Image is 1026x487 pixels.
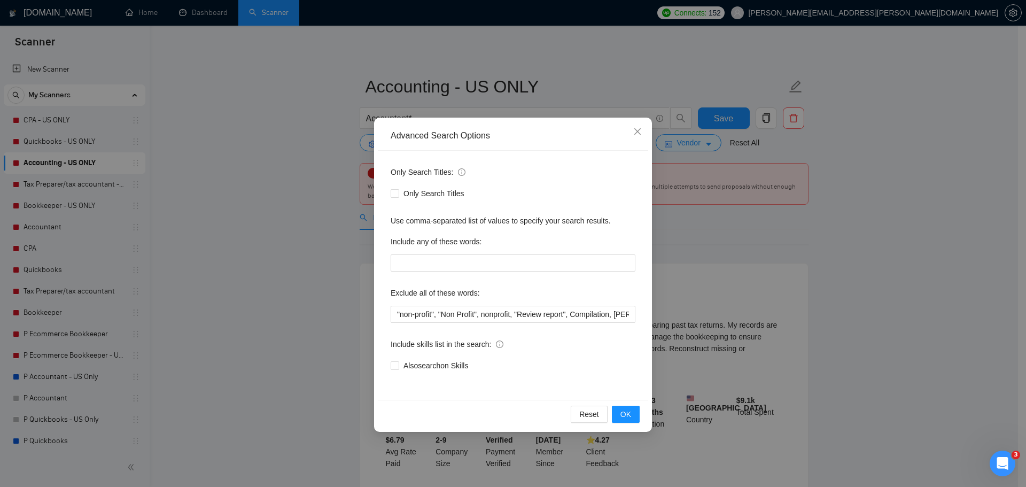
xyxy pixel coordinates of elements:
span: Reset [579,408,599,420]
span: 3 [1012,451,1020,459]
span: info-circle [458,168,465,176]
span: Only Search Titles: [391,166,465,178]
span: Also search on Skills [399,360,472,372]
span: Include skills list in the search: [391,338,503,350]
button: OK [612,406,640,423]
span: OK [620,408,631,420]
iframe: Intercom live chat [990,451,1015,476]
span: info-circle [496,341,503,348]
div: Advanced Search Options [391,130,635,142]
button: Reset [571,406,608,423]
span: close [633,127,642,136]
span: Only Search Titles [399,188,469,199]
label: Exclude all of these words: [391,284,480,302]
button: Close [623,118,652,146]
div: Use comma-separated list of values to specify your search results. [391,215,635,227]
label: Include any of these words: [391,233,481,250]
